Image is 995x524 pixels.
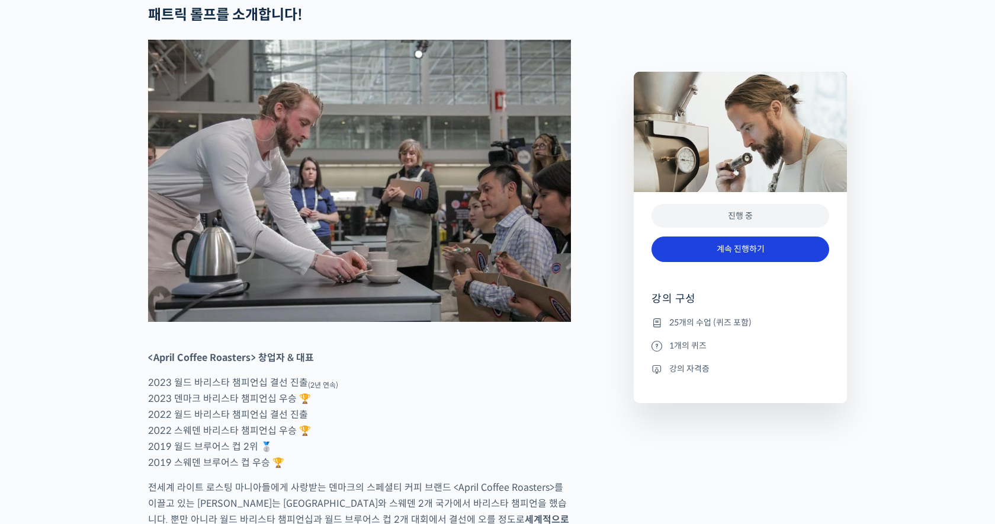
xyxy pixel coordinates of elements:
[108,394,123,404] span: 대화
[651,338,829,353] li: 1개의 퀴즈
[651,237,829,262] a: 계속 진행하기
[37,394,44,403] span: 홈
[153,376,227,405] a: 설정
[148,7,571,24] h2: 패트릭 롤프를 소개합니다!
[651,362,829,376] li: 강의 자격증
[148,375,571,471] p: 2023 월드 바리스타 챔피언십 결선 진출 2023 덴마크 바리스타 챔피언십 우승 🏆 2022 월드 바리스타 챔피언십 결선 진출 2022 스웨덴 바리스타 챔피언십 우승 🏆 2...
[308,381,338,389] sub: (2년 연속)
[78,376,153,405] a: 대화
[651,204,829,228] div: 진행 중
[183,394,197,403] span: 설정
[148,352,314,364] strong: <April Coffee Roasters> 창업자 & 대표
[651,315,829,330] li: 25개의 수업 (퀴즈 포함)
[4,376,78,405] a: 홈
[651,292,829,315] h4: 강의 구성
